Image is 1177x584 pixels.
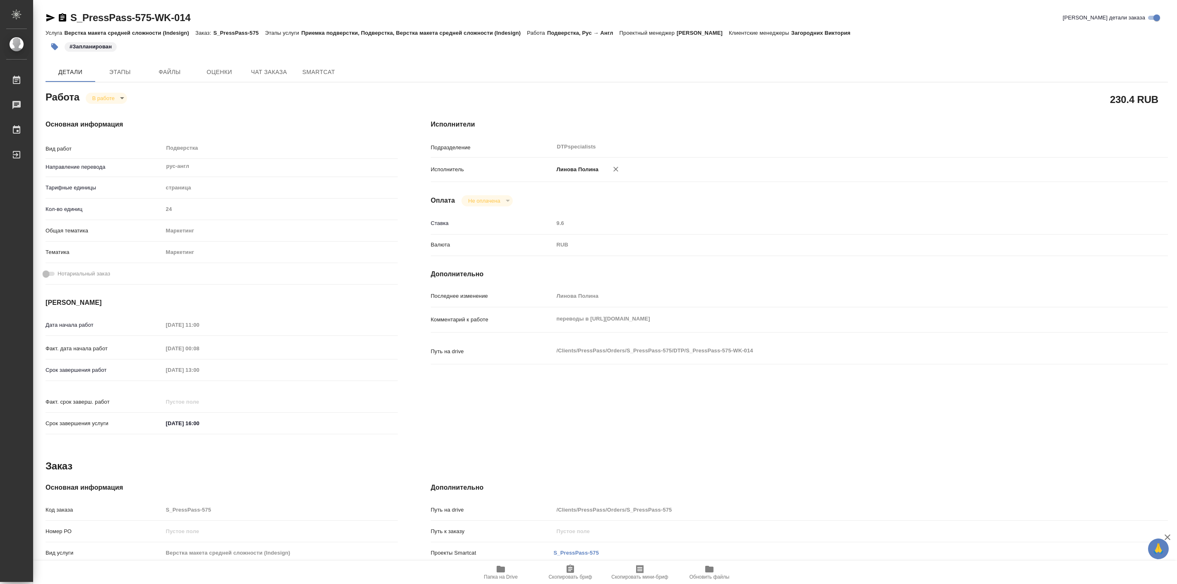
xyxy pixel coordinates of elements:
span: SmartCat [299,67,339,77]
p: Тарифные единицы [46,184,163,192]
span: Этапы [100,67,140,77]
h4: Основная информация [46,120,398,129]
h4: Дополнительно [431,483,1168,493]
button: Обновить файлы [675,561,744,584]
button: В работе [90,95,117,102]
p: Проектный менеджер [620,30,677,36]
button: Удалить исполнителя [607,160,625,178]
p: #Запланирован [70,43,112,51]
p: Клиентские менеджеры [729,30,791,36]
p: Этапы услуги [265,30,301,36]
a: S_PressPass-575 [554,550,599,556]
p: Общая тематика [46,227,163,235]
p: Направление перевода [46,163,163,171]
span: Папка на Drive [484,574,518,580]
a: S_PressPass-575-WK-014 [70,12,190,23]
div: В работе [86,93,127,104]
button: Папка на Drive [466,561,536,584]
input: Пустое поле [163,203,398,215]
p: Факт. срок заверш. работ [46,398,163,406]
p: Факт. дата начала работ [46,345,163,353]
p: Последнее изменение [431,292,554,300]
p: Номер РО [46,527,163,536]
input: Пустое поле [163,547,398,559]
p: Кол-во единиц [46,205,163,213]
h4: Оплата [431,196,455,206]
span: Чат заказа [249,67,289,77]
h2: Заказ [46,460,72,473]
div: Маркетинг [163,245,398,259]
p: Комментарий к работе [431,316,554,324]
div: RUB [554,238,1107,252]
button: Скопировать мини-бриф [605,561,675,584]
div: страница [163,181,398,195]
span: Скопировать бриф [548,574,592,580]
input: Пустое поле [163,504,398,516]
input: Пустое поле [163,525,398,537]
div: Маркетинг [163,224,398,238]
span: Обновить файлы [689,574,730,580]
p: Линова Полина [554,165,599,174]
p: Проекты Smartcat [431,549,554,557]
p: Услуга [46,30,64,36]
span: Запланирован [64,43,118,50]
button: Скопировать ссылку [58,13,67,23]
p: Вид услуги [46,549,163,557]
p: Верстка макета средней сложности (Indesign) [64,30,195,36]
input: Пустое поле [554,504,1107,516]
button: Добавить тэг [46,38,64,56]
span: 🙏 [1151,540,1165,558]
p: Приемка подверстки, Подверстка, Верстка макета средней сложности (Indesign) [301,30,527,36]
span: Детали [50,67,90,77]
p: Исполнитель [431,165,554,174]
input: Пустое поле [554,217,1107,229]
input: Пустое поле [554,525,1107,537]
h4: [PERSON_NAME] [46,298,398,308]
p: Дата начала работ [46,321,163,329]
h4: Исполнители [431,120,1168,129]
button: Не оплачена [466,197,502,204]
p: Загородних Виктория [791,30,857,36]
p: Подразделение [431,144,554,152]
input: Пустое поле [163,396,235,408]
p: Тематика [46,248,163,256]
p: S_PressPass-575 [213,30,265,36]
span: Файлы [150,67,190,77]
p: Код заказа [46,506,163,514]
p: Путь на drive [431,347,554,356]
input: Пустое поле [163,364,235,376]
p: Работа [527,30,547,36]
h4: Основная информация [46,483,398,493]
p: Валюта [431,241,554,249]
p: Подверстка, Рус → Англ [547,30,620,36]
span: Оценки [199,67,239,77]
div: В работе [461,195,512,206]
input: Пустое поле [163,342,235,354]
input: Пустое поле [163,319,235,331]
textarea: /Clients/PressPass/Orders/S_PressPass-575/DTP/S_PressPass-575-WK-014 [554,344,1107,358]
p: Срок завершения услуги [46,419,163,428]
p: Заказ: [195,30,213,36]
span: Скопировать мини-бриф [611,574,668,580]
input: ✎ Введи что-нибудь [163,417,235,429]
h2: Работа [46,89,79,104]
p: Срок завершения работ [46,366,163,374]
button: Скопировать бриф [536,561,605,584]
input: Пустое поле [554,290,1107,302]
h4: Дополнительно [431,269,1168,279]
p: Ставка [431,219,554,227]
span: [PERSON_NAME] детали заказа [1063,14,1145,22]
textarea: переводы в [URL][DOMAIN_NAME] [554,312,1107,326]
p: Вид работ [46,145,163,153]
span: Нотариальный заказ [58,270,110,278]
p: Путь на drive [431,506,554,514]
p: [PERSON_NAME] [677,30,729,36]
p: Путь к заказу [431,527,554,536]
h2: 230.4 RUB [1110,92,1158,106]
button: Скопировать ссылку для ЯМессенджера [46,13,55,23]
button: 🙏 [1148,539,1169,559]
